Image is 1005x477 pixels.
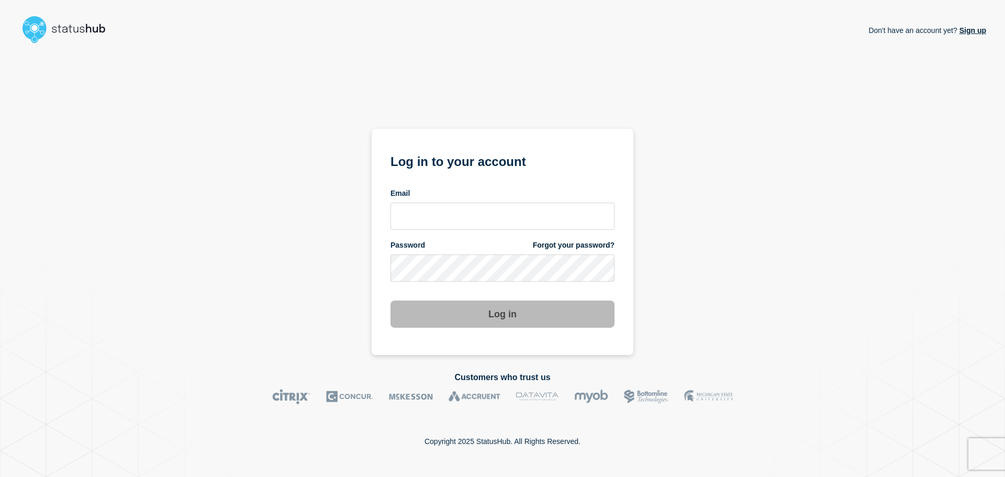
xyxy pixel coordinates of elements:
[516,389,559,404] img: DataVita logo
[684,389,733,404] img: MSU logo
[19,373,986,382] h2: Customers who trust us
[390,301,615,328] button: Log in
[574,389,608,404] img: myob logo
[272,389,310,404] img: Citrix logo
[425,437,580,446] p: Copyright 2025 StatusHub. All Rights Reserved.
[389,389,433,404] img: McKesson logo
[390,254,615,282] input: password input
[390,151,615,170] h1: Log in to your account
[957,26,986,35] a: Sign up
[326,389,373,404] img: Concur logo
[449,389,500,404] img: Accruent logo
[624,389,668,404] img: Bottomline logo
[868,18,986,43] p: Don't have an account yet?
[390,188,410,198] span: Email
[390,203,615,230] input: email input
[19,13,118,46] img: StatusHub logo
[533,240,615,250] a: Forgot your password?
[390,240,425,250] span: Password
